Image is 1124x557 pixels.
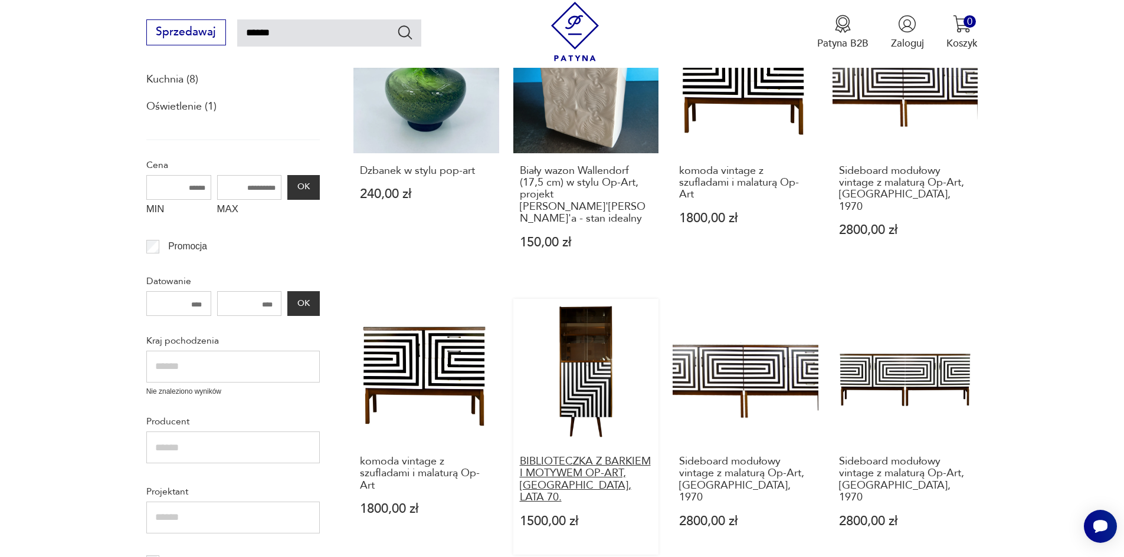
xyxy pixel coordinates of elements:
button: Sprzedawaj [146,19,226,45]
p: 2800,00 zł [679,515,812,528]
iframe: Smartsupp widget button [1084,510,1117,543]
img: Ikonka użytkownika [898,15,916,33]
a: Sideboard modułowy vintage z malaturą Op-Art, Polska, 1970Sideboard modułowy vintage z malaturą O... [833,8,978,276]
button: Patyna B2B [817,15,869,50]
p: 1800,00 zł [360,503,493,515]
a: Sideboard modułowy vintage z malaturą Op-Art, Polska, 1970Sideboard modułowy vintage z malaturą O... [673,299,818,555]
a: Oświetlenie (1) [146,97,217,117]
p: Kraj pochodzenia [146,333,320,348]
button: OK [287,291,319,316]
p: Projektant [146,484,320,499]
p: 2800,00 zł [839,515,972,528]
img: Ikona koszyka [953,15,971,33]
p: Promocja [168,239,207,254]
h3: Dzbanek w stylu pop-art [360,165,493,177]
p: Cena [146,157,320,173]
div: 0 [964,15,976,28]
p: 2800,00 zł [839,224,972,236]
a: Dzbanek w stylu pop-artDzbanek w stylu pop-art240,00 zł [353,8,499,276]
p: 1500,00 zł [520,515,653,528]
a: komoda vintage z szufladami i malaturą Op-Artkomoda vintage z szufladami i malaturą Op-Art1800,00 zł [673,8,818,276]
p: Patyna B2B [817,37,869,50]
img: Patyna - sklep z meblami i dekoracjami vintage [545,2,605,61]
a: BIBLIOTECZKA Z BARKIEM I MOTYWEM OP-ART, POLSKA, LATA 70.BIBLIOTECZKA Z BARKIEM I MOTYWEM OP-ART,... [513,299,659,555]
button: OK [287,175,319,200]
p: Producent [146,414,320,429]
h3: komoda vintage z szufladami i malaturą Op-Art [360,456,493,492]
a: Kuchnia (8) [146,70,198,90]
h3: Biały wazon Wallendorf (17,5 cm) w stylu Op-Art, projekt [PERSON_NAME]'[PERSON_NAME]'a - stan ide... [520,165,653,225]
a: Sideboard modułowy vintage z malaturą Op-Art, Polska, 1970Sideboard modułowy vintage z malaturą O... [833,299,978,555]
h3: Sideboard modułowy vintage z malaturą Op-Art, [GEOGRAPHIC_DATA], 1970 [839,165,972,213]
h3: Sideboard modułowy vintage z malaturą Op-Art, [GEOGRAPHIC_DATA], 1970 [679,456,812,504]
h3: Sideboard modułowy vintage z malaturą Op-Art, [GEOGRAPHIC_DATA], 1970 [839,456,972,504]
h3: komoda vintage z szufladami i malaturą Op-Art [679,165,812,201]
p: Zaloguj [891,37,924,50]
p: Koszyk [946,37,978,50]
a: komoda vintage z szufladami i malaturą Op-Artkomoda vintage z szufladami i malaturą Op-Art1800,00 zł [353,299,499,555]
label: MIN [146,200,211,222]
button: 0Koszyk [946,15,978,50]
h3: BIBLIOTECZKA Z BARKIEM I MOTYWEM OP-ART, [GEOGRAPHIC_DATA], LATA 70. [520,456,653,504]
p: Nie znaleziono wyników [146,386,320,397]
p: 1800,00 zł [679,212,812,225]
a: Ikona medaluPatyna B2B [817,15,869,50]
img: Ikona medalu [834,15,852,33]
p: 240,00 zł [360,188,493,200]
label: MAX [217,200,282,222]
p: Datowanie [146,273,320,289]
p: 150,00 zł [520,236,653,249]
button: Zaloguj [891,15,924,50]
button: Szukaj [396,24,414,41]
a: Sprzedawaj [146,28,226,38]
a: Biały wazon Wallendorf (17,5 cm) w stylu Op-Art, projekt Wilfried'a Kuhn'a - stan idealnyBiały wa... [513,8,659,276]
